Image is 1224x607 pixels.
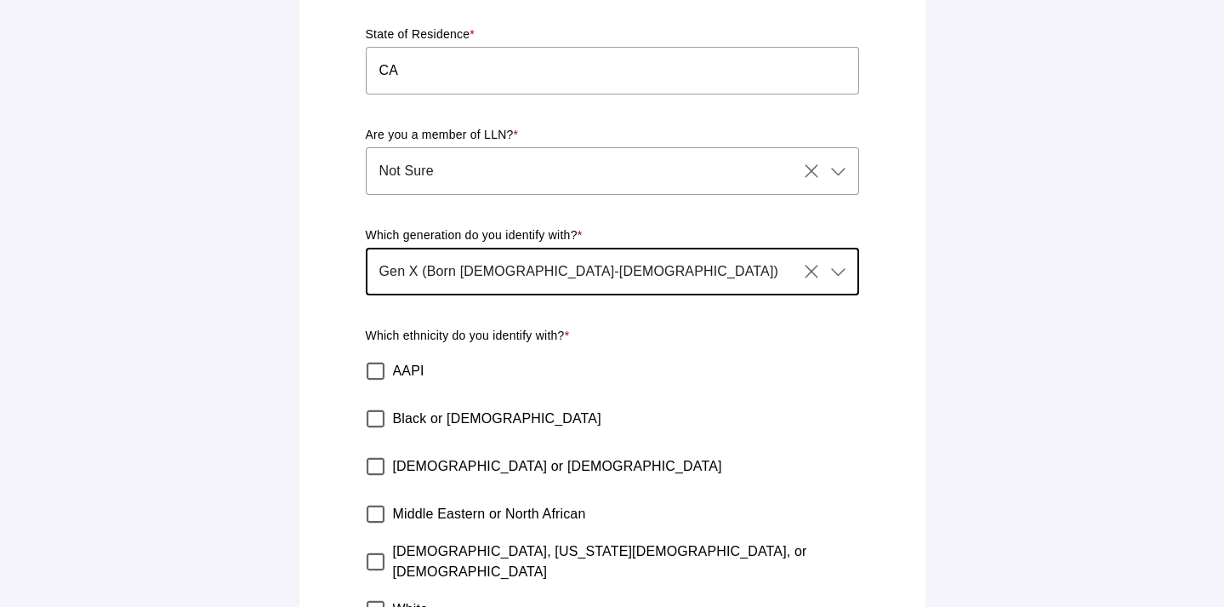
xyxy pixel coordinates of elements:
[366,227,859,244] p: Which generation do you identify with?
[366,328,859,345] p: Which ethnicity do you identify with?
[393,395,601,443] label: Black or [DEMOGRAPHIC_DATA]
[366,127,859,144] p: Are you a member of LLN?
[366,26,859,43] p: State of Residence
[393,443,722,490] label: [DEMOGRAPHIC_DATA] or [DEMOGRAPHIC_DATA]
[801,161,822,181] i: Clear
[393,347,424,395] label: AAPI
[379,261,779,282] span: Gen X (Born [DEMOGRAPHIC_DATA]-[DEMOGRAPHIC_DATA])
[393,490,586,538] label: Middle Eastern or North African
[379,161,434,181] span: Not Sure
[393,538,859,586] label: [DEMOGRAPHIC_DATA], [US_STATE][DEMOGRAPHIC_DATA], or [DEMOGRAPHIC_DATA]
[801,261,822,282] i: Clear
